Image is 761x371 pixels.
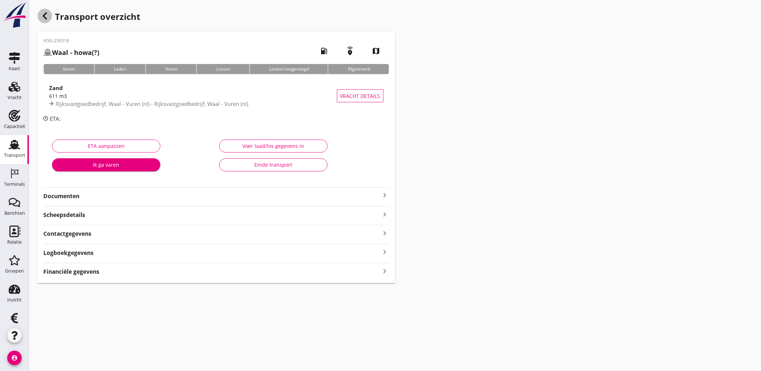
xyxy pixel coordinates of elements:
div: Losbon toegevoegd [250,64,328,74]
button: Voer laad/los gegevens in [219,140,328,153]
a: Zand611 m3Rijksvastgoedbedrijf, Waal - Vuren (nl) - Rijksvastgoedbedrijf, Waal - Vuren (nl)Vracht... [43,80,389,112]
h2: (?) [43,48,99,57]
div: Einde transport [225,161,321,169]
i: map [366,41,386,61]
div: Terminals [4,182,25,187]
i: keyboard_arrow_right [381,209,389,219]
div: ETA aanpassen [58,142,154,150]
i: keyboard_arrow_right [381,266,389,276]
div: Lossen [196,64,250,74]
div: Afgeleverd [328,64,389,74]
div: Voer laad/los gegevens in [225,142,321,150]
button: Einde transport [219,158,328,171]
p: VOG-250518 [43,38,99,44]
div: Ik ga varen [58,161,155,169]
div: Inzicht [7,298,22,302]
strong: Documenten [43,192,381,200]
strong: Scheepsdetails [43,211,85,219]
i: keyboard_arrow_right [381,191,389,200]
div: Groepen [5,269,24,273]
i: account_circle [7,351,22,365]
div: Varen [146,64,196,74]
span: Vracht details [340,92,380,100]
button: Vracht details [337,89,384,102]
div: Berichten [4,211,25,216]
div: Transport overzicht [38,9,395,26]
strong: Waal - howa [52,48,92,57]
div: Varen [43,64,94,74]
div: 611 m3 [49,92,337,100]
div: Capaciteit [4,124,25,129]
div: Kaart [9,66,20,71]
span: ETA: [50,115,61,122]
button: ETA aanpassen [52,140,160,153]
i: emergency_share [340,41,360,61]
strong: Logboekgegevens [43,249,94,257]
button: Ik ga varen [52,158,160,171]
i: local_gas_station [314,41,334,61]
strong: Contactgegevens [43,230,91,238]
strong: Zand [49,84,63,91]
div: Relatie [7,240,22,244]
strong: Financiële gegevens [43,268,99,276]
span: Rijksvastgoedbedrijf, Waal - Vuren (nl) - Rijksvastgoedbedrijf, Waal - Vuren (nl) [56,100,248,107]
i: keyboard_arrow_right [381,228,389,238]
div: Vracht [8,95,22,100]
div: Laden [94,64,146,74]
i: keyboard_arrow_right [381,247,389,257]
div: Transport [4,153,25,158]
img: logo-small.a267ee39.svg [1,2,27,29]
